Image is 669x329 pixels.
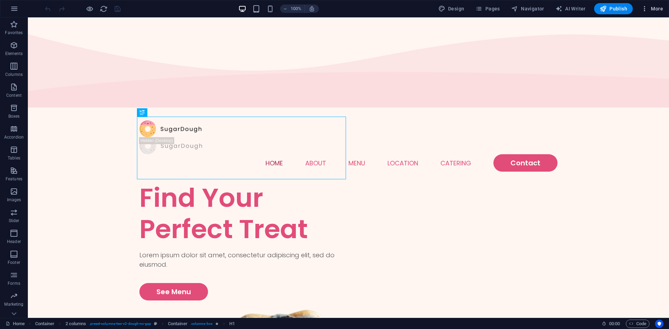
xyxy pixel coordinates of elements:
p: Favorites [5,30,23,36]
i: On resize automatically adjust zoom level to fit chosen device. [309,6,315,12]
span: Navigator [511,5,544,12]
button: 100% [280,5,305,13]
button: reload [99,5,108,13]
span: : [614,321,615,326]
button: Pages [472,3,502,14]
button: Click here to leave preview mode and continue editing [85,5,94,13]
p: Accordion [4,134,24,140]
h6: Session time [602,320,620,328]
h6: 100% [291,5,302,13]
p: Forms [8,281,20,286]
p: Elements [5,51,23,56]
p: Images [7,197,21,203]
i: Element contains an animation [215,322,218,326]
span: Code [629,320,646,328]
p: Tables [8,155,20,161]
span: Click to select. Double-click to edit [229,320,235,328]
span: . columns-box [190,320,213,328]
span: Click to select. Double-click to edit [66,320,86,328]
span: Click to select. Double-click to edit [168,320,187,328]
p: Header [7,239,21,244]
p: Boxes [8,113,20,119]
div: Design (Ctrl+Alt+Y) [436,3,467,14]
nav: breadcrumb [35,320,235,328]
span: More [641,5,663,12]
button: Usercentrics [655,320,663,328]
button: Design [436,3,467,14]
p: Content [6,93,22,98]
span: . preset-columns-two-v2-dough-no-gap [89,320,151,328]
button: AI Writer [553,3,589,14]
p: Footer [8,260,20,265]
span: AI Writer [555,5,586,12]
span: Click to select. Double-click to edit [35,320,55,328]
i: This element is a customizable preset [154,322,157,326]
button: Navigator [508,3,547,14]
span: Publish [600,5,627,12]
p: Slider [9,218,20,224]
p: Marketing [4,301,23,307]
button: Code [626,320,649,328]
p: Columns [5,72,23,77]
a: Click to cancel selection. Double-click to open Pages [6,320,25,328]
i: Reload page [100,5,108,13]
button: More [638,3,666,14]
span: Pages [475,5,500,12]
span: 00 00 [609,320,620,328]
span: Design [438,5,464,12]
p: Features [6,176,22,182]
button: Publish [594,3,633,14]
